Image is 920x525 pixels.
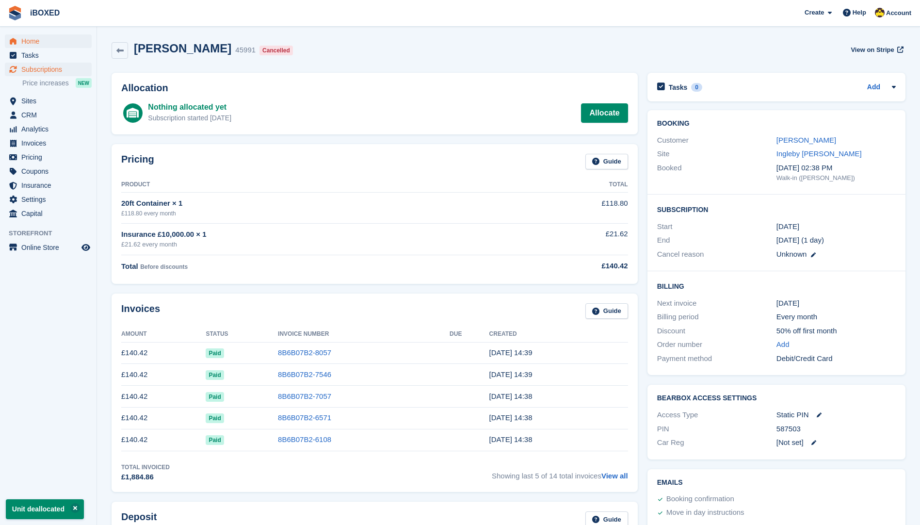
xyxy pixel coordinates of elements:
th: Due [450,327,489,342]
div: Total Invoiced [121,463,170,472]
h2: [PERSON_NAME] [134,42,231,55]
td: £140.42 [121,429,206,451]
div: £1,884.86 [121,472,170,483]
span: Subscriptions [21,63,80,76]
span: Settings [21,193,80,206]
a: menu [5,150,92,164]
th: Total [508,177,628,193]
h2: Subscription [657,204,896,214]
span: Invoices [21,136,80,150]
div: Start [657,221,776,232]
a: menu [5,49,92,62]
a: Guide [585,154,628,170]
time: 2025-05-06 13:38:46 UTC [489,413,533,422]
div: Car Reg [657,437,776,448]
span: Showing last 5 of 14 total invoices [492,463,628,483]
a: Allocate [581,103,628,123]
a: menu [5,207,92,220]
time: 2025-08-06 13:39:12 UTC [489,348,533,357]
h2: BearBox Access Settings [657,394,896,402]
img: Katie Brown [875,8,885,17]
td: £118.80 [508,193,628,223]
div: Site [657,148,776,160]
a: Add [776,339,790,350]
span: Tasks [21,49,80,62]
span: View on Stripe [851,45,894,55]
div: [Not set] [776,437,896,448]
h2: Allocation [121,82,628,94]
div: Access Type [657,410,776,421]
a: Preview store [80,242,92,253]
span: Paid [206,413,224,423]
div: Cancelled [259,46,293,55]
a: menu [5,179,92,192]
td: £21.62 [508,223,628,255]
time: 2025-06-06 13:38:57 UTC [489,392,533,400]
a: Guide [585,303,628,319]
span: Capital [21,207,80,220]
a: menu [5,136,92,150]
td: £140.42 [121,364,206,386]
span: Paid [206,370,224,380]
td: £140.42 [121,407,206,429]
td: £140.42 [121,342,206,364]
a: menu [5,63,92,76]
div: Customer [657,135,776,146]
div: Subscription started [DATE] [148,113,231,123]
a: 8B6B07B2-7546 [278,370,331,378]
div: PIN [657,424,776,435]
h2: Tasks [669,83,688,92]
div: End [657,235,776,246]
div: Walk-in ([PERSON_NAME]) [776,173,896,183]
div: £21.62 every month [121,240,508,249]
th: Product [121,177,508,193]
span: CRM [21,108,80,122]
span: Insurance [21,179,80,192]
div: Booking confirmation [666,493,734,505]
span: Account [886,8,911,18]
a: iBOXED [26,5,64,21]
span: Paid [206,392,224,402]
div: Cancel reason [657,249,776,260]
div: 50% off first month [776,326,896,337]
a: Price increases NEW [22,78,92,88]
span: Create [805,8,824,17]
p: Unit deallocated [6,499,84,519]
span: Storefront [9,229,97,238]
a: 8B6B07B2-6571 [278,413,331,422]
h2: Invoices [121,303,160,319]
a: Ingleby [PERSON_NAME] [776,149,862,158]
a: menu [5,34,92,48]
span: Paid [206,435,224,445]
span: Paid [206,348,224,358]
span: Total [121,262,138,270]
span: Pricing [21,150,80,164]
a: Add [867,82,880,93]
div: Discount [657,326,776,337]
div: NEW [76,78,92,88]
a: menu [5,94,92,108]
div: 45991 [235,45,256,56]
div: Debit/Credit Card [776,353,896,364]
th: Amount [121,327,206,342]
div: Move in day instructions [666,507,744,519]
div: £140.42 [508,261,628,272]
a: 8B6B07B2-7057 [278,392,331,400]
a: 8B6B07B2-8057 [278,348,331,357]
a: View on Stripe [847,42,905,58]
div: 20ft Container × 1 [121,198,508,209]
td: £140.42 [121,386,206,408]
th: Invoice Number [278,327,450,342]
span: Online Store [21,241,80,254]
a: menu [5,122,92,136]
a: [PERSON_NAME] [776,136,836,144]
div: £118.80 every month [121,209,508,218]
h2: Billing [657,281,896,291]
div: Payment method [657,353,776,364]
span: Sites [21,94,80,108]
h2: Pricing [121,154,154,170]
a: View all [601,472,628,480]
span: Analytics [21,122,80,136]
div: 0 [691,83,702,92]
img: stora-icon-8386f47178a22dfd0bd8f6a31ec36ba5ce8667c1dd55bd0f319d3a0aa187defe.svg [8,6,22,20]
